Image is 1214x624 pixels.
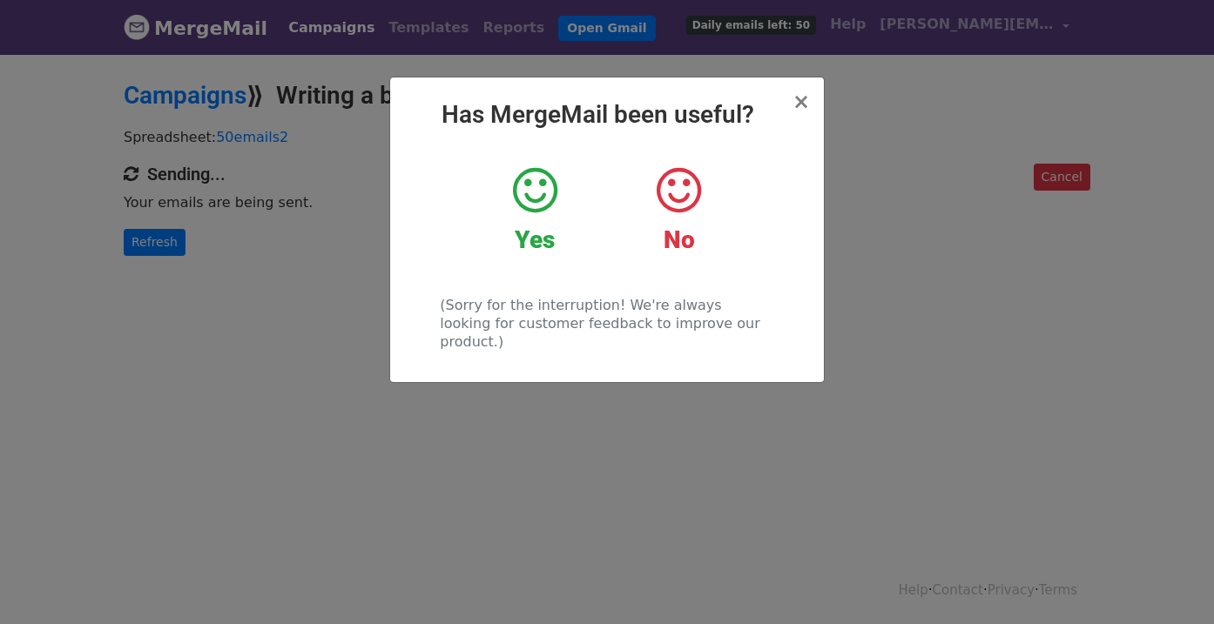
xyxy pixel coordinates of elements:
[664,225,695,254] strong: No
[792,90,810,114] span: ×
[404,100,810,130] h2: Has MergeMail been useful?
[792,91,810,112] button: Close
[620,164,738,255] a: No
[440,296,773,351] p: (Sorry for the interruption! We're always looking for customer feedback to improve our product.)
[476,164,594,255] a: Yes
[515,225,555,254] strong: Yes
